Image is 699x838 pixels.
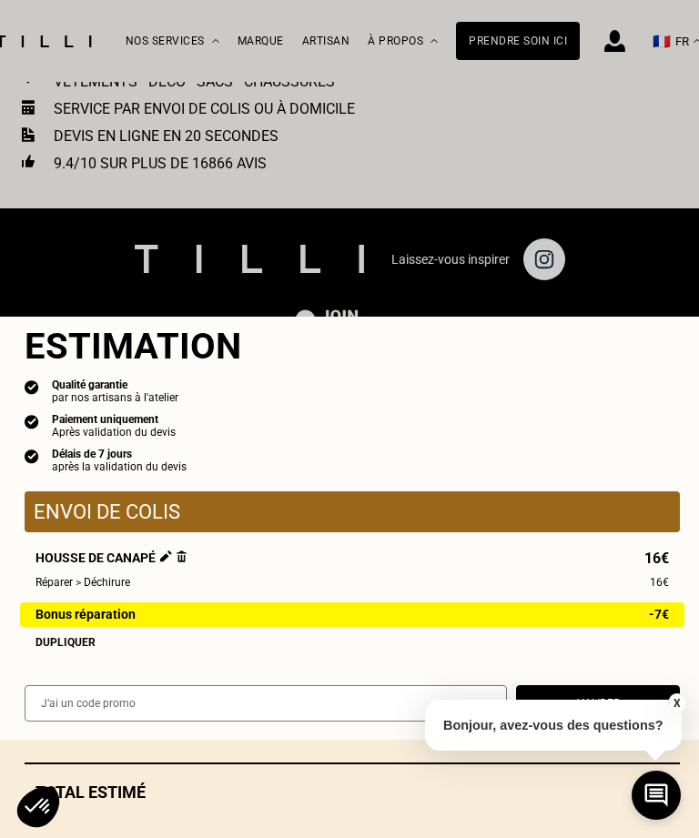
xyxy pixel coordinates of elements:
button: X [667,693,685,713]
p: Envoi de colis [34,500,671,523]
div: Délais de 7 jours [52,448,187,460]
img: icon list info [25,379,39,395]
section: Estimation [25,325,680,368]
span: -7€ [649,607,669,622]
span: Housse de canapé [35,550,187,566]
span: Bonus réparation [35,607,136,622]
img: Éditer [160,550,172,562]
div: Total estimé [25,782,680,802]
img: icon list info [25,413,39,429]
img: Supprimer [177,550,187,562]
span: 16€ [650,575,669,591]
img: icon list info [25,448,39,464]
p: Bonjour, avez-vous des questions? [425,700,682,751]
div: après la validation du devis [52,460,187,473]
div: par nos artisans à l'atelier [52,391,178,404]
div: Paiement uniquement [52,413,176,426]
span: Réparer > Déchirure [35,575,130,591]
div: Qualité garantie [52,379,178,391]
input: J‘ai un code promo [25,685,507,722]
div: Dupliquer [35,636,669,649]
div: Après validation du devis [52,426,176,439]
span: 16€ [644,550,669,566]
